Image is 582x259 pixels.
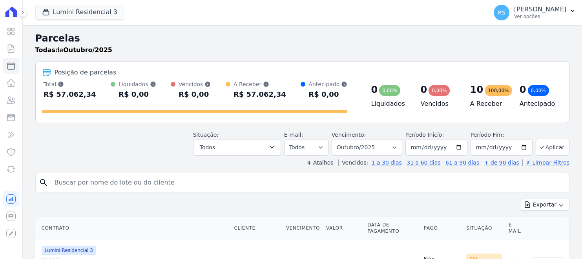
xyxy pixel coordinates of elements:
[308,80,347,88] div: Antecipado
[522,159,569,166] a: ✗ Limpar Filtros
[371,83,378,96] div: 0
[308,88,347,101] div: R$ 0,00
[520,199,569,211] button: Exportar
[514,13,566,20] p: Ver opções
[35,45,112,55] p: de
[471,131,533,139] label: Período Fim:
[35,31,569,45] h2: Parcelas
[421,217,463,239] th: Pago
[405,132,444,138] label: Período Inicío:
[193,139,281,156] button: Todos
[445,159,479,166] a: 61 a 90 dias
[484,159,519,166] a: + de 90 dias
[63,46,112,54] strong: Outubro/2025
[284,132,303,138] label: E-mail:
[536,139,569,156] button: Aplicar
[119,88,156,101] div: R$ 0,00
[520,99,556,109] h4: Antecipado
[35,5,124,20] button: Lumini Residencial 3
[44,88,96,101] div: R$ 57.062,34
[323,217,364,239] th: Valor
[338,159,368,166] label: Vencidos:
[421,99,458,109] h4: Vencidos
[234,80,286,88] div: A Receber
[463,217,505,239] th: Situação
[283,217,323,239] th: Vencimento
[372,159,402,166] a: 1 a 30 dias
[487,2,582,24] button: RS [PERSON_NAME] Ver opções
[429,85,450,96] div: 0,00%
[407,159,440,166] a: 31 a 60 dias
[514,5,566,13] p: [PERSON_NAME]
[35,46,56,54] strong: Todas
[42,246,96,255] span: Lumini Residencial 3
[200,143,215,152] span: Todos
[55,68,117,77] div: Posição de parcelas
[39,178,48,187] i: search
[50,175,566,190] input: Buscar por nome do lote ou do cliente
[332,132,366,138] label: Vencimento:
[528,85,549,96] div: 0,00%
[470,99,507,109] h4: A Receber
[421,83,427,96] div: 0
[179,80,211,88] div: Vencidos
[379,85,400,96] div: 0,00%
[505,217,529,239] th: E-mail
[498,10,505,15] span: RS
[179,88,211,101] div: R$ 0,00
[307,159,333,166] label: ↯ Atalhos
[119,80,156,88] div: Liquidados
[470,83,483,96] div: 10
[371,99,408,109] h4: Liquidados
[193,132,219,138] label: Situação:
[364,217,421,239] th: Data de Pagamento
[485,85,512,96] div: 100,00%
[234,88,286,101] div: R$ 57.062,34
[35,217,231,239] th: Contrato
[44,80,96,88] div: Total
[520,83,526,96] div: 0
